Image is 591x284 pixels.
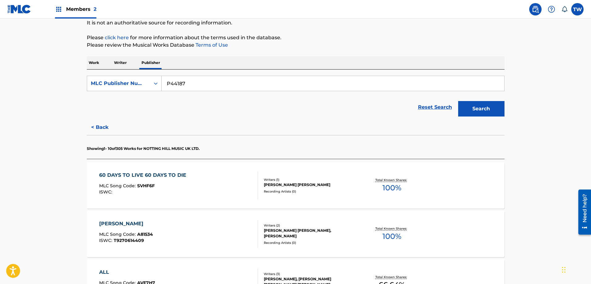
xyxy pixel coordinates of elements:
div: Writers ( 3 ) [264,272,357,276]
p: Please for more information about the terms used in the database. [87,34,504,41]
div: Help [545,3,558,15]
span: ISWC : [99,189,114,195]
a: click here [105,35,129,40]
span: ISWC : [99,238,114,243]
span: T9270614409 [114,238,144,243]
div: [PERSON_NAME] [PERSON_NAME] [264,182,357,188]
img: search [532,6,539,13]
img: Top Rightsholders [55,6,62,13]
img: MLC Logo [7,5,31,14]
p: It is not an authoritative source for recording information. [87,19,504,27]
span: 2 [94,6,96,12]
span: Members [66,6,96,13]
div: MLC Publisher Number [91,80,146,87]
div: Notifications [561,6,568,12]
div: [PERSON_NAME] [99,220,153,227]
img: help [548,6,555,13]
a: Public Search [529,3,542,15]
a: Terms of Use [194,42,228,48]
div: Writers ( 2 ) [264,223,357,228]
button: < Back [87,120,124,135]
span: MLC Song Code : [99,183,137,189]
span: MLC Song Code : [99,231,137,237]
span: A81534 [137,231,153,237]
p: Writer [112,56,129,69]
div: Writers ( 1 ) [264,177,357,182]
iframe: Resource Center [574,187,591,237]
iframe: Chat Widget [560,254,591,284]
p: Work [87,56,101,69]
div: [PERSON_NAME] [PERSON_NAME], [PERSON_NAME] [264,228,357,239]
div: Drag [562,261,566,279]
a: 60 DAYS TO LIVE 60 DAYS TO DIEMLC Song Code:SVHF6FISWC:Writers (1)[PERSON_NAME] [PERSON_NAME]Reco... [87,162,504,209]
div: ALL [99,269,155,276]
a: [PERSON_NAME]MLC Song Code:A81534ISWC:T9270614409Writers (2)[PERSON_NAME] [PERSON_NAME], [PERSON_... [87,211,504,257]
p: Showing 1 - 10 of 305 Works for NOTTING HILL MUSIC UK LTD. [87,146,200,151]
div: User Menu [571,3,584,15]
button: Search [458,101,504,117]
div: Recording Artists ( 0 ) [264,189,357,194]
p: Please review the Musical Works Database [87,41,504,49]
span: SVHF6F [137,183,155,189]
a: Reset Search [415,100,455,114]
p: Publisher [140,56,162,69]
p: Total Known Shares: [375,226,408,231]
span: 100 % [382,231,401,242]
div: Recording Artists ( 0 ) [264,240,357,245]
p: Total Known Shares: [375,178,408,182]
p: Total Known Shares: [375,275,408,279]
span: 100 % [382,182,401,193]
form: Search Form [87,76,504,120]
div: 60 DAYS TO LIVE 60 DAYS TO DIE [99,172,189,179]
